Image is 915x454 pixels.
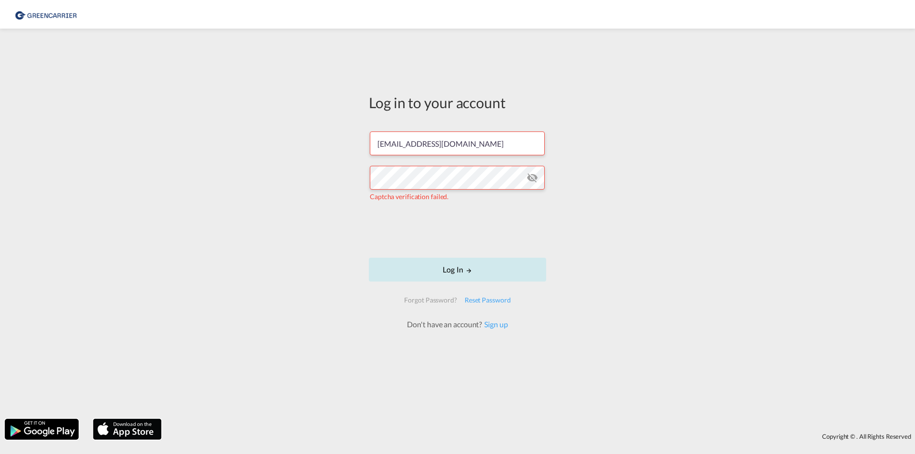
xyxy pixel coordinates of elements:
input: Enter email/phone number [370,131,545,155]
span: Captcha verification failed. [370,192,448,201]
img: 757bc1808afe11efb73cddab9739634b.png [14,4,79,25]
iframe: reCAPTCHA [385,211,530,248]
img: google.png [4,418,80,441]
div: Log in to your account [369,92,546,112]
div: Don't have an account? [396,319,518,330]
div: Forgot Password? [400,292,460,309]
a: Sign up [482,320,508,329]
button: LOGIN [369,258,546,282]
div: Copyright © . All Rights Reserved [166,428,915,444]
div: Reset Password [461,292,515,309]
md-icon: icon-eye-off [527,172,538,183]
img: apple.png [92,418,163,441]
